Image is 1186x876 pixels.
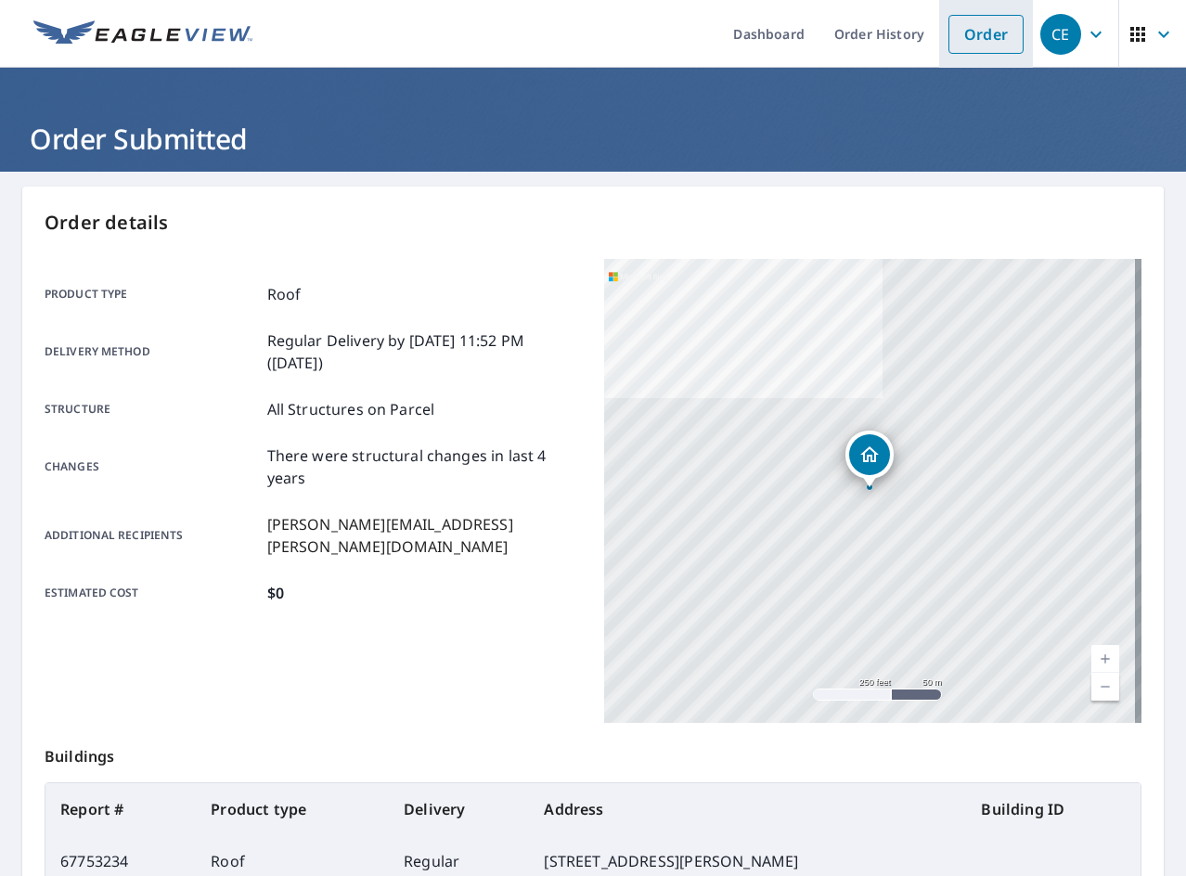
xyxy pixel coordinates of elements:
[45,582,260,604] p: Estimated cost
[845,431,894,488] div: Dropped pin, building 1, Residential property, 12818 Bushey Dr Silver Spring, MD 20906
[45,513,260,558] p: Additional recipients
[45,283,260,305] p: Product type
[267,283,302,305] p: Roof
[45,209,1141,237] p: Order details
[22,120,1164,158] h1: Order Submitted
[267,329,582,374] p: Regular Delivery by [DATE] 11:52 PM ([DATE])
[196,783,389,835] th: Product type
[45,783,196,835] th: Report #
[948,15,1024,54] a: Order
[267,582,284,604] p: $0
[267,444,582,489] p: There were structural changes in last 4 years
[33,20,252,48] img: EV Logo
[45,398,260,420] p: Structure
[267,398,435,420] p: All Structures on Parcel
[45,723,1141,782] p: Buildings
[45,329,260,374] p: Delivery method
[1091,673,1119,701] a: Current Level 17, Zoom Out
[45,444,260,489] p: Changes
[267,513,582,558] p: [PERSON_NAME][EMAIL_ADDRESS][PERSON_NAME][DOMAIN_NAME]
[1040,14,1081,55] div: CE
[966,783,1141,835] th: Building ID
[529,783,966,835] th: Address
[1091,645,1119,673] a: Current Level 17, Zoom In
[389,783,529,835] th: Delivery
